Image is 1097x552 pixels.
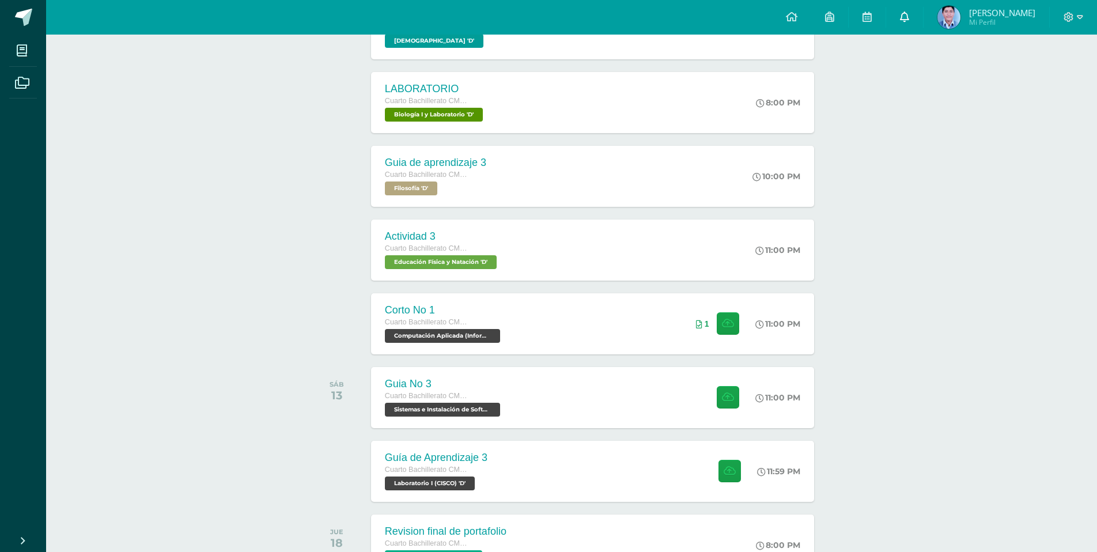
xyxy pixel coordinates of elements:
[752,171,800,182] div: 10:00 PM
[385,171,471,179] span: Cuarto Bachillerato CMP Bachillerato en CCLL con Orientación en Computación
[385,452,487,464] div: Guía de Aprendizaje 3
[385,304,503,316] div: Corto No 1
[755,245,800,255] div: 11:00 PM
[385,403,500,417] span: Sistemas e Instalación de Software (Desarrollo de Software) 'D'
[330,380,344,388] div: SÁB
[385,318,471,326] span: Cuarto Bachillerato CMP Bachillerato en CCLL con Orientación en Computación
[385,244,471,252] span: Cuarto Bachillerato CMP Bachillerato en CCLL con Orientación en Computación
[385,83,486,95] div: LABORATORIO
[385,525,506,538] div: Revision final de portafolio
[385,157,486,169] div: Guia de aprendizaje 3
[969,7,1035,18] span: [PERSON_NAME]
[330,528,343,536] div: JUE
[969,17,1035,27] span: Mi Perfil
[385,477,475,490] span: Laboratorio I (CISCO) 'D'
[385,466,471,474] span: Cuarto Bachillerato CMP Bachillerato en CCLL con Orientación en Computación
[385,255,497,269] span: Educación Física y Natación 'D'
[937,6,960,29] img: 2831f3331a3cbb0491b6731354618ec6.png
[385,329,500,343] span: Computación Aplicada (Informática) 'D'
[385,230,500,243] div: Actividad 3
[385,539,471,547] span: Cuarto Bachillerato CMP Bachillerato en CCLL con Orientación en Computación
[756,540,800,550] div: 8:00 PM
[330,388,344,402] div: 13
[705,319,709,328] span: 1
[696,319,709,328] div: Archivos entregados
[385,392,471,400] span: Cuarto Bachillerato CMP Bachillerato en CCLL con Orientación en Computación
[755,392,800,403] div: 11:00 PM
[385,378,503,390] div: Guia No 3
[755,319,800,329] div: 11:00 PM
[330,536,343,550] div: 18
[756,97,800,108] div: 8:00 PM
[385,182,437,195] span: Filosofía 'D'
[385,34,483,48] span: Biblia 'D'
[757,466,800,477] div: 11:59 PM
[385,108,483,122] span: Biología I y Laboratorio 'D'
[385,97,471,105] span: Cuarto Bachillerato CMP Bachillerato en CCLL con Orientación en Computación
